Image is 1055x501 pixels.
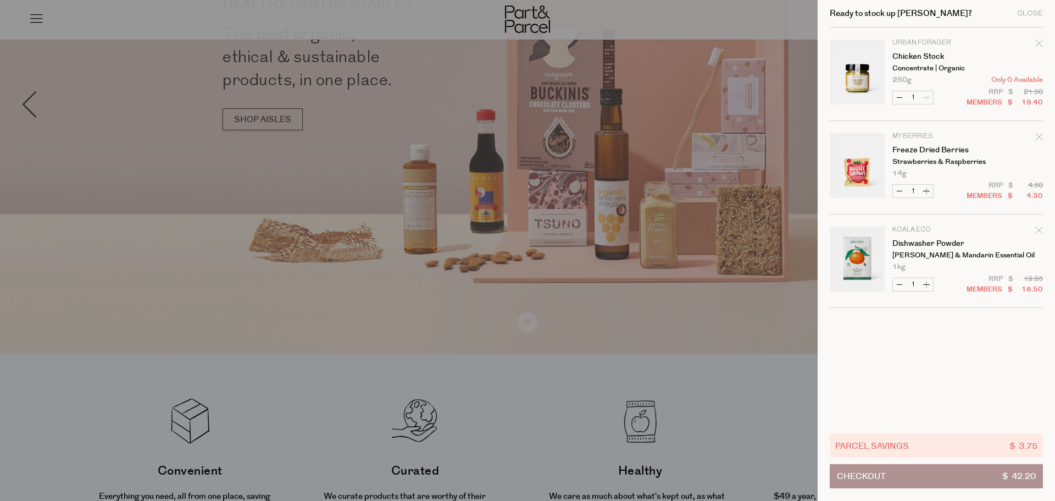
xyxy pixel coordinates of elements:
span: Checkout [837,465,886,488]
div: Remove Chicken Stock [1035,38,1043,53]
span: $ 42.20 [1002,465,1036,488]
input: QTY Dishwasher Powder [906,278,920,291]
p: Urban Forager [892,40,978,46]
p: My Berries [892,133,978,140]
span: $ 3.75 [1009,439,1037,452]
span: Only 0 Available [991,76,1043,84]
input: QTY Freeze Dried Berries [906,185,920,197]
button: Checkout$ 42.20 [830,464,1043,488]
p: Koala Eco [892,227,978,233]
a: Dishwasher Powder [892,240,978,247]
span: Parcel Savings [835,439,909,452]
div: Remove Dishwasher Powder [1035,225,1043,240]
span: 14g [892,170,907,177]
p: [PERSON_NAME] & Mandarin Essential Oil [892,252,978,259]
div: Close [1017,10,1043,17]
h2: Ready to stock up [PERSON_NAME]? [830,9,972,18]
span: 250g [892,76,912,84]
input: QTY Chicken Stock [906,91,920,104]
div: Remove Freeze Dried Berries [1035,131,1043,146]
p: Strawberries & Raspberries [892,158,978,166]
p: Concentrate | Organic [892,65,978,72]
span: 1kg [892,263,906,271]
a: Chicken Stock [892,53,978,60]
a: Freeze Dried Berries [892,146,978,154]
